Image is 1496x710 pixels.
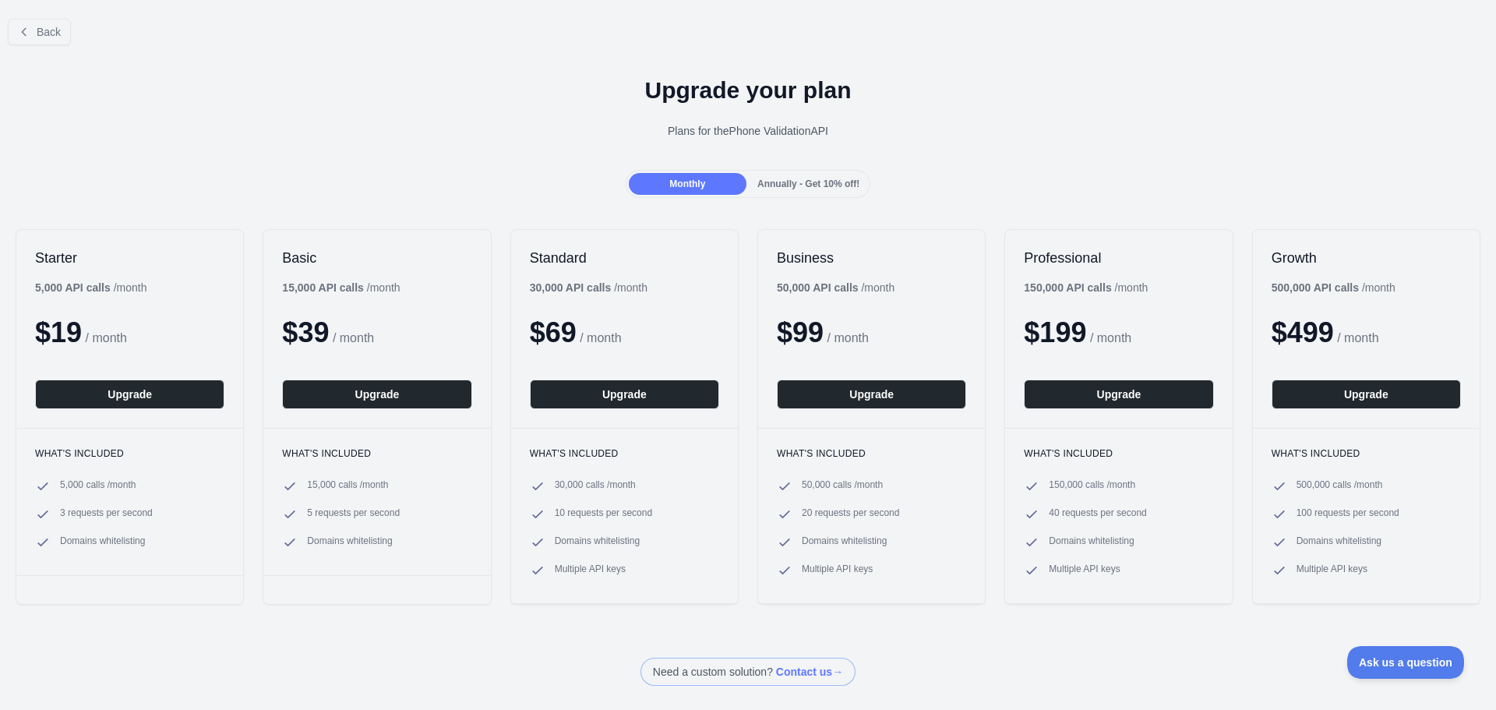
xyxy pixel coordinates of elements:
div: / month [530,280,647,295]
h2: Professional [1024,249,1213,267]
iframe: Toggle Customer Support [1347,646,1465,679]
b: 50,000 API calls [777,281,859,294]
h2: Standard [530,249,719,267]
b: 30,000 API calls [530,281,612,294]
h2: Business [777,249,966,267]
div: / month [1024,280,1148,295]
span: $ 199 [1024,316,1086,348]
b: 150,000 API calls [1024,281,1111,294]
span: $ 99 [777,316,824,348]
div: / month [777,280,894,295]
